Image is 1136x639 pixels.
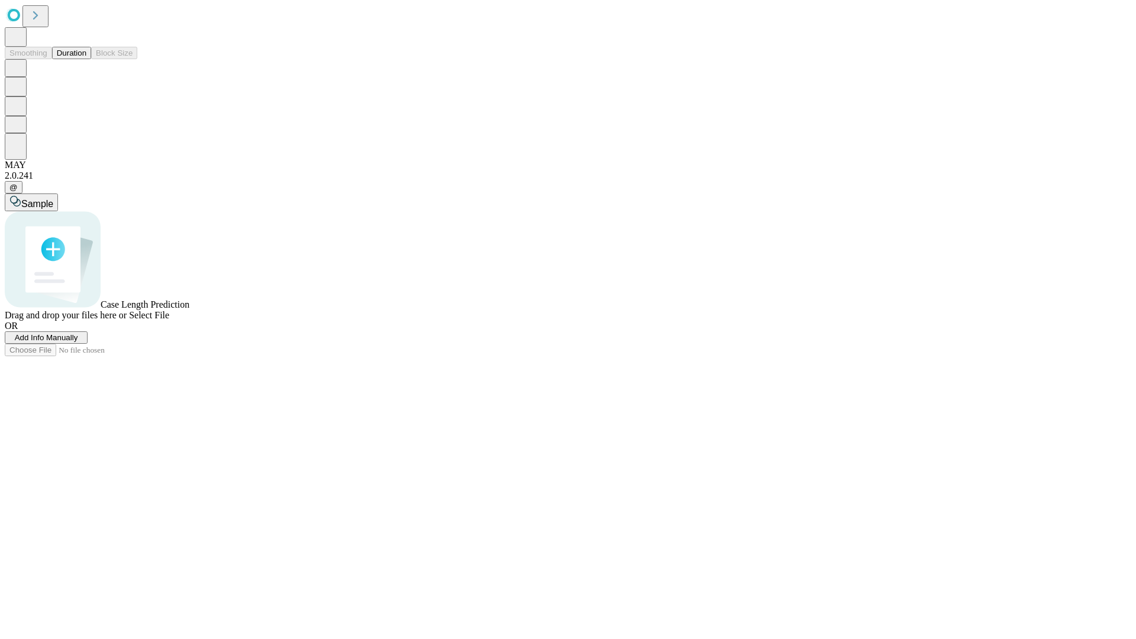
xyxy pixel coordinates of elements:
[5,331,88,344] button: Add Info Manually
[5,47,52,59] button: Smoothing
[129,310,169,320] span: Select File
[21,199,53,209] span: Sample
[52,47,91,59] button: Duration
[5,321,18,331] span: OR
[15,333,78,342] span: Add Info Manually
[5,170,1131,181] div: 2.0.241
[5,193,58,211] button: Sample
[101,299,189,309] span: Case Length Prediction
[5,310,127,320] span: Drag and drop your files here or
[91,47,137,59] button: Block Size
[5,181,22,193] button: @
[9,183,18,192] span: @
[5,160,1131,170] div: MAY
